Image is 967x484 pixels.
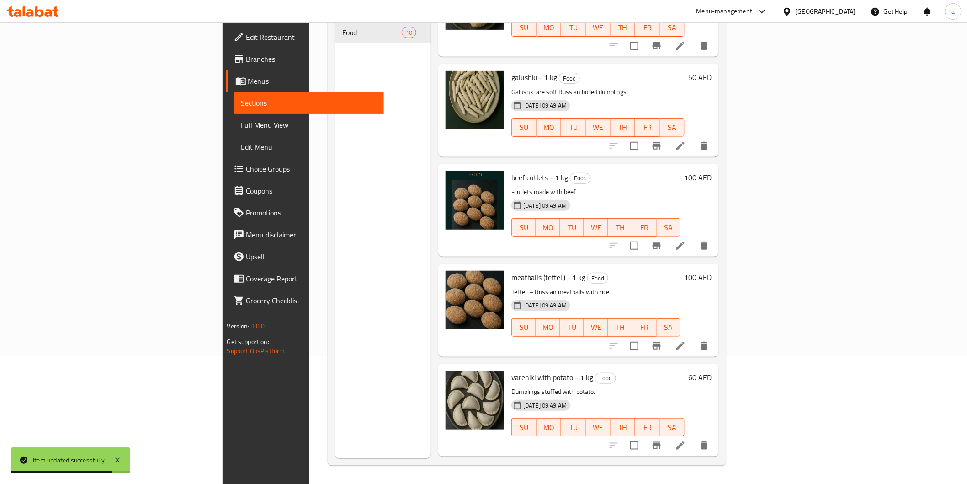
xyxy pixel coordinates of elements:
a: Menus [226,70,384,92]
img: galushki - 1 kg [446,71,504,129]
a: Edit Menu [234,136,384,158]
span: SU [515,421,533,434]
span: TH [612,321,629,334]
span: Full Menu View [241,119,377,130]
span: SU [515,21,533,34]
p: -cutlets made with beef [511,186,680,198]
button: SU [511,318,536,337]
span: Select to update [625,336,644,355]
nav: Menu sections [335,18,431,47]
button: FR [635,118,660,137]
button: FR [635,418,660,436]
span: WE [590,121,607,134]
button: SA [657,318,681,337]
span: TU [565,21,582,34]
span: meatballs (tefteli) - 1 kg [511,270,585,284]
button: SU [511,118,537,137]
a: Edit menu item [675,240,686,251]
button: SA [660,18,685,37]
span: galushki - 1 kg [511,70,557,84]
div: Food [587,273,608,284]
span: MO [540,21,558,34]
button: delete [693,35,715,57]
a: Edit menu item [675,440,686,451]
span: Upsell [246,251,377,262]
img: beef cutlets - 1 kg [446,171,504,230]
button: TH [611,118,635,137]
button: MO [537,118,561,137]
button: WE [584,218,608,237]
button: TH [611,18,635,37]
button: TU [561,18,586,37]
span: Food [559,73,579,84]
span: WE [588,321,605,334]
span: SA [664,421,681,434]
span: Select to update [625,136,644,156]
h6: 100 AED [684,171,712,184]
span: Promotions [246,207,377,218]
button: SU [511,218,536,237]
button: SA [660,418,685,436]
span: Food [570,173,590,183]
p: Galushki are soft Russian boiled dumplings. [511,86,685,98]
button: TU [561,118,586,137]
div: Menu-management [696,6,753,17]
h6: 50 AED [688,71,712,84]
span: FR [639,21,656,34]
span: Menus [248,75,377,86]
span: SA [660,221,677,234]
span: Food [588,273,608,284]
span: FR [639,421,656,434]
button: Branch-specific-item [646,235,668,257]
span: Food [595,373,616,383]
span: [DATE] 09:49 AM [520,201,570,210]
span: Select to update [625,436,644,455]
span: Get support on: [227,336,269,348]
span: FR [639,121,656,134]
button: Branch-specific-item [646,435,668,457]
button: MO [536,318,560,337]
h6: 60 AED [688,371,712,384]
span: [DATE] 09:49 AM [520,301,570,310]
a: Full Menu View [234,114,384,136]
button: FR [635,18,660,37]
span: TU [564,321,581,334]
span: [DATE] 09:49 AM [520,401,570,410]
span: 10 [402,28,416,37]
span: Select to update [625,236,644,255]
button: MO [537,418,561,436]
a: Grocery Checklist [226,290,384,312]
a: Menu disclaimer [226,224,384,246]
span: MO [540,421,558,434]
span: Coupons [246,185,377,196]
button: TU [560,318,584,337]
span: Version: [227,320,250,332]
span: TH [614,121,632,134]
button: delete [693,235,715,257]
span: Food [342,27,402,38]
span: a [951,6,955,16]
img: meatballs (tefteli) - 1 kg [446,271,504,329]
div: [GEOGRAPHIC_DATA] [796,6,856,16]
span: SU [515,121,533,134]
span: 1.0.0 [251,320,265,332]
span: Edit Menu [241,141,377,152]
span: TU [565,421,582,434]
div: Food [570,173,591,184]
span: MO [540,221,557,234]
span: SU [515,221,532,234]
button: WE [584,318,608,337]
div: Food [595,373,616,384]
button: FR [632,218,657,237]
a: Edit menu item [675,40,686,51]
span: SA [664,121,681,134]
a: Edit menu item [675,340,686,351]
span: FR [636,221,653,234]
span: WE [590,421,607,434]
a: Support.OpsPlatform [227,345,285,357]
p: Dumplings stuffed with potato. [511,386,685,398]
span: [DATE] 09:49 AM [520,101,570,110]
span: vareniki with potato - 1 kg [511,371,593,384]
span: beef cutlets - 1 kg [511,171,568,184]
